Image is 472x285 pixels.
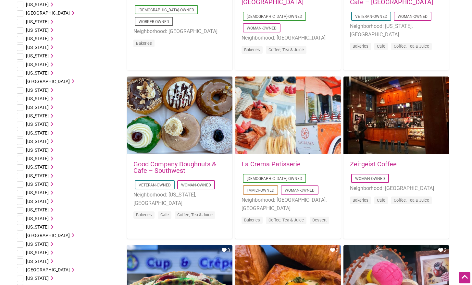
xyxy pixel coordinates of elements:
[247,14,302,19] a: [DEMOGRAPHIC_DATA]-Owned
[242,160,301,168] a: La Crema Patisserie
[26,259,49,264] span: [US_STATE]
[26,88,49,93] span: [US_STATE]
[353,44,368,49] a: Bakeries
[244,218,260,222] a: Bakeries
[26,139,49,144] span: [US_STATE]
[136,41,152,46] a: Bakeries
[26,10,70,16] span: [GEOGRAPHIC_DATA]
[26,233,70,238] span: [GEOGRAPHIC_DATA]
[26,207,49,212] span: [US_STATE]
[398,14,428,19] a: Woman-Owned
[26,156,49,161] span: [US_STATE]
[355,14,387,19] a: Veteran-Owned
[26,267,70,272] span: [GEOGRAPHIC_DATA]
[26,19,49,24] span: [US_STATE]
[377,198,385,203] a: Cafe
[26,242,49,247] span: [US_STATE]
[133,27,226,36] li: Neighborhood: [GEOGRAPHIC_DATA]
[133,191,226,207] li: Neighborhood: [US_STATE], [GEOGRAPHIC_DATA]
[247,188,274,193] a: Family-Owned
[26,164,49,170] span: [US_STATE]
[26,182,49,187] span: [US_STATE]
[268,218,304,222] a: Coffee, Tea & Juice
[26,148,49,153] span: [US_STATE]
[353,198,368,203] a: Bakeries
[26,216,49,221] span: [US_STATE]
[26,62,49,67] span: [US_STATE]
[26,36,49,41] span: [US_STATE]
[350,160,397,168] a: Zeitgeist Coffee
[285,188,315,193] a: Woman-Owned
[139,8,194,12] a: [DEMOGRAPHIC_DATA]-Owned
[26,130,49,136] span: [US_STATE]
[26,79,70,84] span: [GEOGRAPHIC_DATA]
[242,34,334,42] li: Neighborhood: [GEOGRAPHIC_DATA]
[26,113,49,118] span: [US_STATE]
[177,212,213,217] a: Coffee, Tea & Juice
[312,218,327,222] a: Dessert
[244,47,260,52] a: Bakeries
[242,196,334,212] li: Neighborhood: [GEOGRAPHIC_DATA], [GEOGRAPHIC_DATA]
[26,96,49,101] span: [US_STATE]
[26,70,49,76] span: [US_STATE]
[394,198,429,203] a: Coffee, Tea & Juice
[26,250,49,255] span: [US_STATE]
[26,173,49,178] span: [US_STATE]
[459,272,470,283] div: Scroll Back to Top
[350,22,442,39] li: Neighborhood: [US_STATE], [GEOGRAPHIC_DATA]
[181,183,211,187] a: Woman-Owned
[26,45,49,50] span: [US_STATE]
[133,160,216,174] a: Good Company Doughnuts & Cafe – Southwest
[26,2,49,7] span: [US_STATE]
[26,53,49,58] span: [US_STATE]
[377,44,385,49] a: Cafe
[26,122,49,127] span: [US_STATE]
[355,176,385,181] a: Woman-Owned
[26,224,49,230] span: [US_STATE]
[247,26,277,30] a: Woman-Owned
[160,212,169,217] a: Cafe
[247,176,302,181] a: [DEMOGRAPHIC_DATA]-Owned
[394,44,429,49] a: Coffee, Tea & Juice
[139,183,171,187] a: Veteran-Owned
[350,184,442,193] li: Neighborhood: [GEOGRAPHIC_DATA]
[26,190,49,195] span: [US_STATE]
[26,28,49,33] span: [US_STATE]
[268,47,304,52] a: Coffee, Tea & Juice
[139,19,169,24] a: Worker-Owned
[26,199,49,204] span: [US_STATE]
[26,276,49,281] span: [US_STATE]
[26,105,49,110] span: [US_STATE]
[136,212,152,217] a: Bakeries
